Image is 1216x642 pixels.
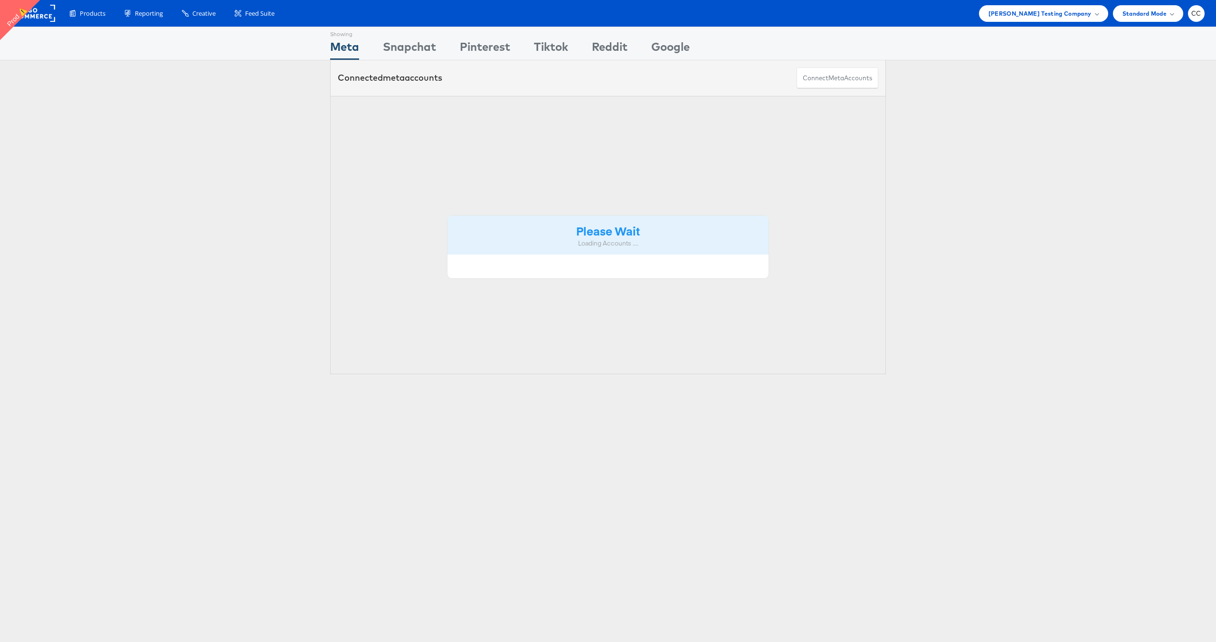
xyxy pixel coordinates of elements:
[80,9,105,18] span: Products
[797,67,878,89] button: ConnectmetaAccounts
[330,27,359,38] div: Showing
[651,38,690,60] div: Google
[338,72,442,84] div: Connected accounts
[330,38,359,60] div: Meta
[592,38,627,60] div: Reddit
[828,74,844,83] span: meta
[383,72,405,83] span: meta
[988,9,1092,19] span: [PERSON_NAME] Testing Company
[135,9,163,18] span: Reporting
[1191,10,1201,17] span: CC
[383,38,436,60] div: Snapchat
[576,223,640,238] strong: Please Wait
[1122,9,1167,19] span: Standard Mode
[455,239,761,248] div: Loading Accounts ....
[534,38,568,60] div: Tiktok
[245,9,275,18] span: Feed Suite
[192,9,216,18] span: Creative
[460,38,510,60] div: Pinterest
